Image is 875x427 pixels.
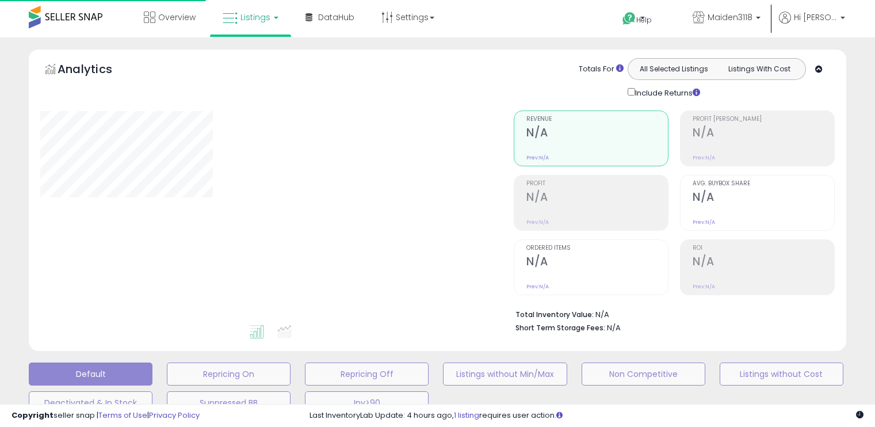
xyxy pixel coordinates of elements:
button: Default [29,363,152,386]
div: Last InventoryLab Update: 4 hours ago, requires user action. [310,410,863,421]
button: Listings With Cost [716,62,802,77]
i: Click here to read more about un-synced listings. [556,411,563,419]
b: Total Inventory Value: [515,310,594,319]
small: Prev: N/A [526,154,549,161]
a: Terms of Use [98,410,147,421]
span: Maiden3118 [708,12,752,23]
small: Prev: N/A [693,154,715,161]
span: ROI [693,245,834,251]
button: Repricing Off [305,363,429,386]
button: Repricing On [167,363,291,386]
span: Listings [240,12,270,23]
span: DataHub [318,12,354,23]
h2: N/A [526,126,668,142]
h2: N/A [693,126,834,142]
i: Get Help [622,12,636,26]
button: Listings without Min/Max [443,363,567,386]
strong: Copyright [12,410,54,421]
span: Hi [PERSON_NAME] [794,12,837,23]
small: Prev: N/A [693,283,715,290]
li: N/A [515,307,826,321]
a: Hi [PERSON_NAME] [779,12,845,37]
small: Prev: N/A [693,219,715,226]
a: Help [613,3,674,37]
span: Avg. Buybox Share [693,181,834,187]
h2: N/A [526,255,668,270]
a: 1 listing [454,410,479,421]
div: Totals For [579,64,624,75]
button: Suppressed BB [167,391,291,414]
span: Help [636,15,652,25]
div: seller snap | | [12,410,200,421]
button: Deactivated & In Stock [29,391,152,414]
button: All Selected Listings [631,62,717,77]
small: Prev: N/A [526,283,549,290]
button: Non Competitive [582,363,705,386]
span: Revenue [526,116,668,123]
span: Ordered Items [526,245,668,251]
button: Inv>90 [305,391,429,414]
span: Profit [PERSON_NAME] [693,116,834,123]
div: Include Returns [619,86,714,99]
h2: N/A [526,190,668,206]
h5: Analytics [58,61,135,80]
small: Prev: N/A [526,219,549,226]
a: Privacy Policy [149,410,200,421]
button: Listings without Cost [720,363,843,386]
h2: N/A [693,255,834,270]
span: Overview [158,12,196,23]
b: Short Term Storage Fees: [515,323,605,333]
span: Profit [526,181,668,187]
span: N/A [607,322,621,333]
h2: N/A [693,190,834,206]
